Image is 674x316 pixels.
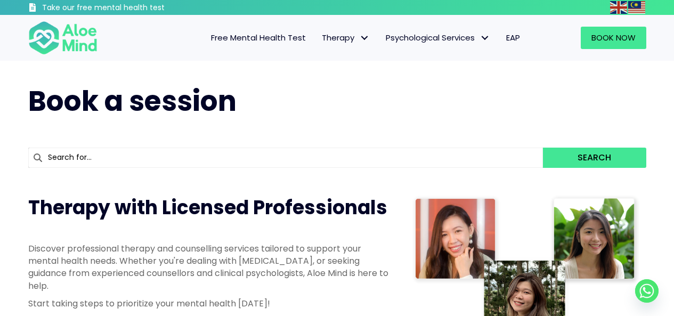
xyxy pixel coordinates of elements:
[28,194,387,221] span: Therapy with Licensed Professionals
[477,30,493,46] span: Psychological Services: submenu
[635,279,659,303] a: Whatsapp
[314,27,378,49] a: TherapyTherapy: submenu
[628,1,646,13] a: Malay
[498,27,528,49] a: EAP
[357,30,372,46] span: Therapy: submenu
[28,297,391,310] p: Start taking steps to prioritize your mental health [DATE]!
[28,20,98,55] img: Aloe mind Logo
[543,148,646,168] button: Search
[28,148,543,168] input: Search for...
[28,242,391,292] p: Discover professional therapy and counselling services tailored to support your mental health nee...
[386,32,490,43] span: Psychological Services
[610,1,627,14] img: en
[610,1,628,13] a: English
[28,82,237,120] span: Book a session
[211,32,306,43] span: Free Mental Health Test
[42,3,222,13] h3: Take our free mental health test
[628,1,645,14] img: ms
[203,27,314,49] a: Free Mental Health Test
[591,32,636,43] span: Book Now
[111,27,528,49] nav: Menu
[322,32,370,43] span: Therapy
[28,3,222,15] a: Take our free mental health test
[506,32,520,43] span: EAP
[378,27,498,49] a: Psychological ServicesPsychological Services: submenu
[581,27,646,49] a: Book Now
